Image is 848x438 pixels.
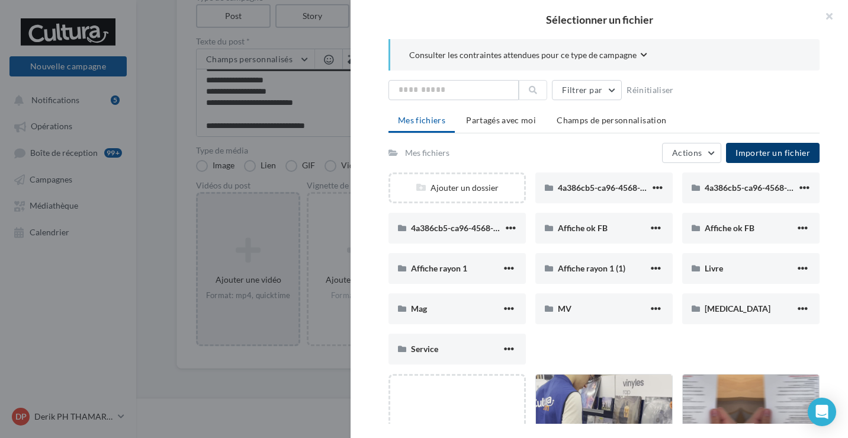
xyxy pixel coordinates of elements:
span: Partagés avec moi [466,115,536,125]
span: 4a386cb5-ca96-4568-b2a3-4a4530d21453 (2) [558,183,729,193]
button: Actions [662,143,721,163]
span: Importer un fichier [735,148,810,158]
button: Filtrer par [552,80,622,100]
button: Réinitialiser [622,83,679,97]
span: Mes fichiers [398,115,445,125]
div: Ajouter un dossier [390,182,524,194]
span: Affiche rayon 1 (1) [558,263,625,273]
span: Service [411,344,438,354]
span: Consulter les contraintes attendues pour ce type de campagne [409,49,637,61]
span: Champs de personnalisation [557,115,666,125]
h2: Sélectionner un fichier [370,14,829,25]
button: Consulter les contraintes attendues pour ce type de campagne [409,49,647,63]
button: Importer un fichier [726,143,820,163]
span: Actions [672,148,702,158]
span: MV [558,303,571,314]
span: Affiche rayon 1 [411,263,467,273]
div: Mes fichiers [405,147,449,159]
span: Affiche ok FB [558,223,608,233]
span: Livre [705,263,723,273]
span: [MEDICAL_DATA] [705,303,770,314]
span: Mag [411,303,427,314]
span: Affiche ok FB [705,223,754,233]
span: 4a386cb5-ca96-4568-b2a3-4a4530d21453 (4) [411,223,582,233]
div: Open Intercom Messenger [808,398,836,426]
